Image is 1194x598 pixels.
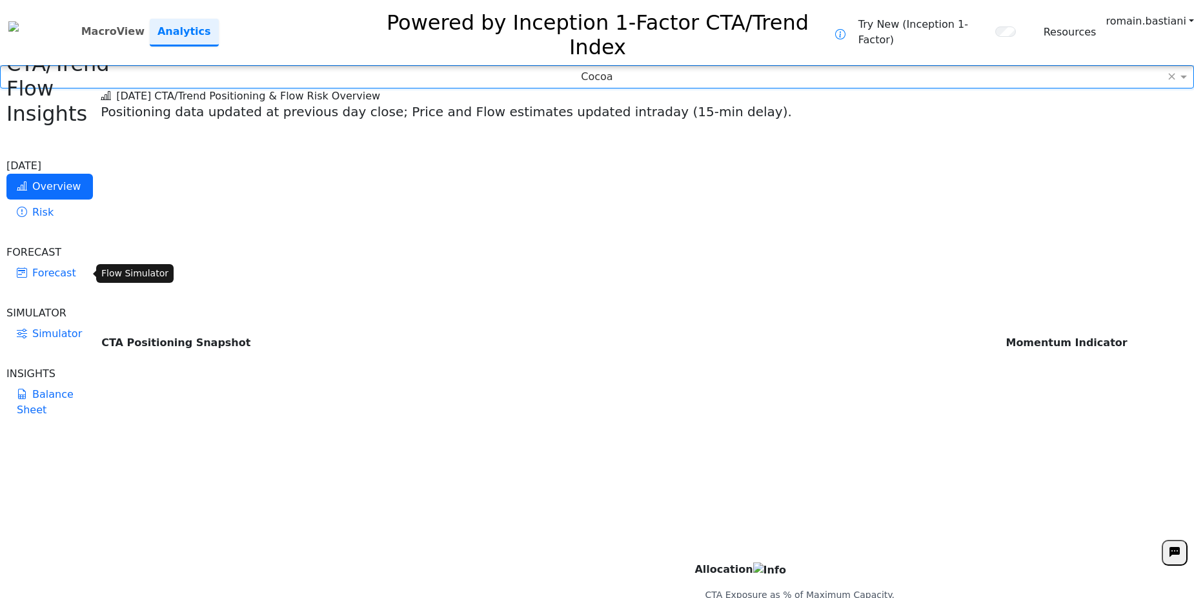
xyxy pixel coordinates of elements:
[1044,25,1097,40] a: Resources
[360,5,835,60] h2: Powered by Inception 1-Factor CTA/Trend Index
[76,19,150,45] a: MacroView
[6,321,93,347] a: Simulator
[150,19,219,46] a: Analytics
[6,245,93,260] div: FORECAST
[581,70,612,83] span: Cocoa
[101,125,1005,561] th: CTA Positioning Snapshot
[8,21,19,32] img: logo%20black.png
[6,382,93,423] a: Balance Sheet
[6,260,93,286] a: Forecast
[101,104,1194,119] h5: Positioning data updated at previous day close; Price and Flow estimates updated intraday (15-min...
[6,158,93,174] div: [DATE]
[101,90,380,102] span: [DATE] CTA/Trend Positioning & Flow Risk Overview
[753,562,786,578] img: Info
[858,17,989,48] span: Try New (Inception 1-Factor)
[6,305,93,321] div: SIMULATOR
[1166,66,1177,88] span: Clear value
[96,264,174,283] div: Flow Simulator
[6,200,93,225] a: Risk
[1106,14,1194,29] a: romain.bastiani
[6,174,93,200] a: Overview
[6,366,93,382] div: INSIGHTS
[1167,70,1177,82] span: ×
[6,52,93,126] h2: CTA/Trend Flow Insights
